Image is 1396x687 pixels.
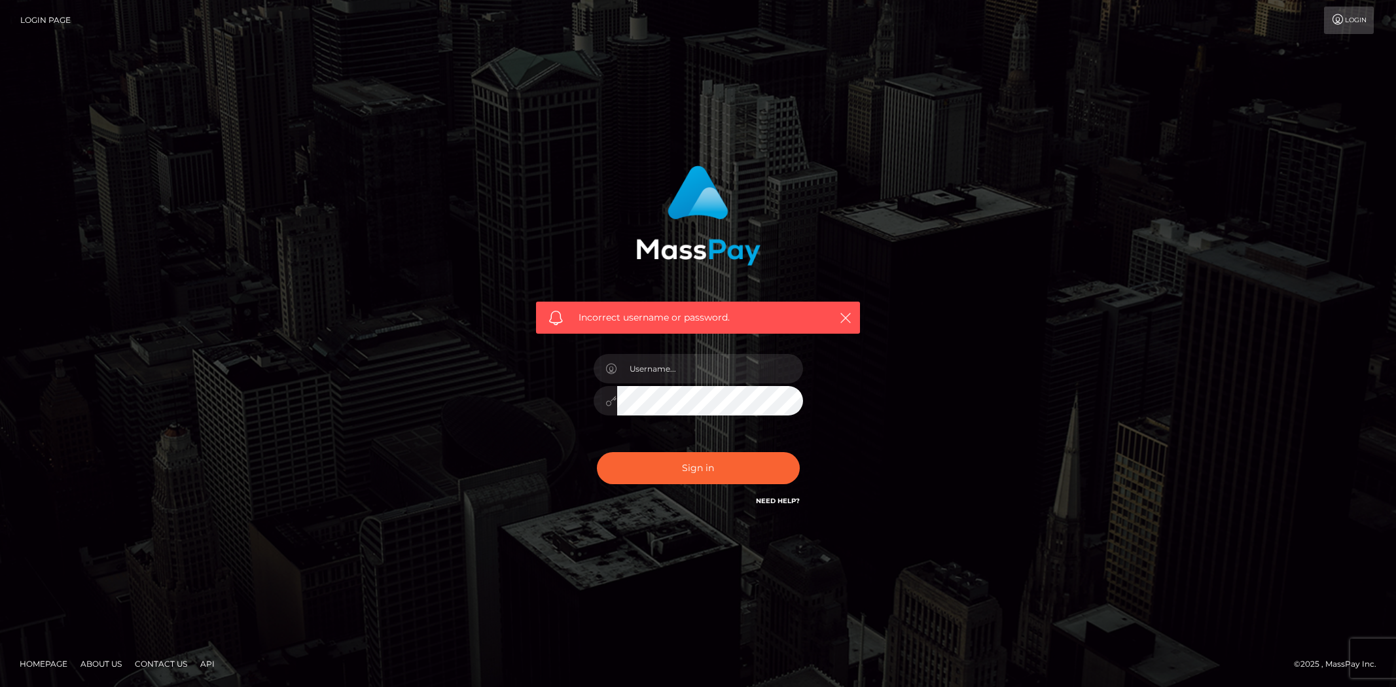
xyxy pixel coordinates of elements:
input: Username... [617,354,803,383]
a: Login [1324,7,1374,34]
a: Login Page [20,7,71,34]
a: Homepage [14,654,73,674]
a: Need Help? [756,497,800,505]
img: MassPay Login [636,166,761,266]
button: Sign in [597,452,800,484]
span: Incorrect username or password. [579,311,817,325]
a: API [195,654,220,674]
a: About Us [75,654,127,674]
a: Contact Us [130,654,192,674]
div: © 2025 , MassPay Inc. [1294,657,1386,671]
